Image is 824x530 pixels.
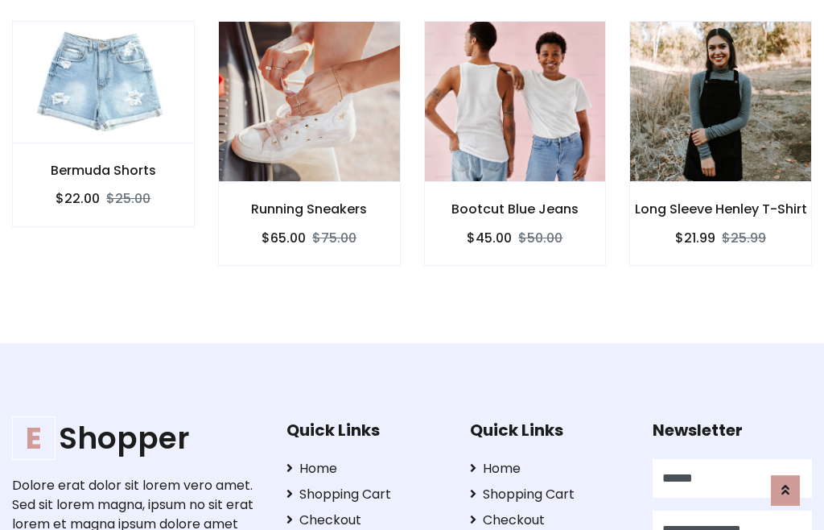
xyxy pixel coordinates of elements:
[467,230,512,246] h6: $45.00
[425,201,606,217] h6: Bootcut Blue Jeans
[470,459,629,478] a: Home
[470,485,629,504] a: Shopping Cart
[629,21,812,265] a: Long Sleeve Henley T-Shirt $21.99$25.99
[12,21,195,226] a: Bermuda Shorts $22.00$25.00
[424,21,607,265] a: Bootcut Blue Jeans $45.00$50.00
[219,201,400,217] h6: Running Sneakers
[675,230,715,246] h6: $21.99
[218,21,401,265] a: Running Sneakers $65.00$75.00
[630,201,811,217] h6: Long Sleeve Henley T-Shirt
[286,459,446,478] a: Home
[286,511,446,530] a: Checkout
[518,229,562,247] del: $50.00
[653,420,812,440] h5: Newsletter
[106,189,150,208] del: $25.00
[12,420,262,457] a: EShopper
[470,511,629,530] a: Checkout
[262,230,306,246] h6: $65.00
[722,229,766,247] del: $25.99
[12,420,262,457] h1: Shopper
[56,191,100,206] h6: $22.00
[470,420,629,440] h5: Quick Links
[13,163,194,178] h6: Bermuda Shorts
[286,485,446,504] a: Shopping Cart
[12,416,56,460] span: E
[286,420,446,440] h5: Quick Links
[312,229,356,247] del: $75.00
